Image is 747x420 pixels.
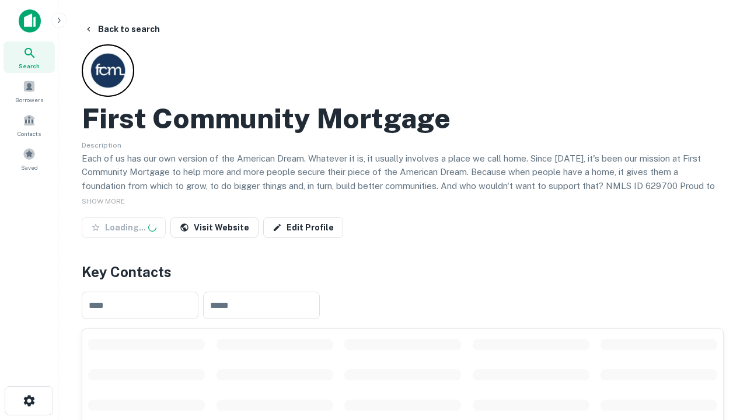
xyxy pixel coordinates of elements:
span: SHOW MORE [82,197,125,205]
a: Edit Profile [263,217,343,238]
a: Visit Website [170,217,259,238]
button: Back to search [79,19,165,40]
span: Contacts [18,129,41,138]
span: Saved [21,163,38,172]
h2: First Community Mortgage [82,101,451,135]
iframe: Chat Widget [689,327,747,383]
a: Saved [4,143,55,174]
a: Borrowers [4,75,55,107]
p: Each of us has our own version of the American Dream. Whatever it is, it usually involves a place... [82,152,724,206]
a: Search [4,41,55,73]
span: Description [82,141,121,149]
a: Contacts [4,109,55,141]
img: capitalize-icon.png [19,9,41,33]
span: Search [19,61,40,71]
span: Borrowers [15,95,43,104]
h4: Key Contacts [82,261,724,282]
